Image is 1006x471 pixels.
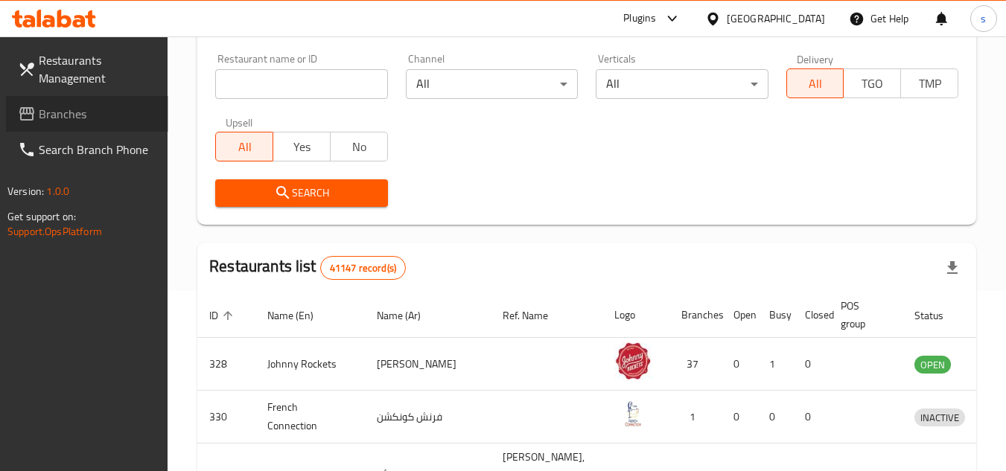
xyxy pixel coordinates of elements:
span: Branches [39,105,156,123]
input: Search for restaurant name or ID.. [215,69,387,99]
label: Upsell [226,117,253,127]
img: French Connection [614,395,652,432]
span: TMP [907,73,952,94]
button: All [786,68,844,98]
h2: Restaurants list [209,255,406,280]
button: TGO [843,68,901,98]
th: Closed [793,292,829,338]
td: 330 [197,391,255,443]
th: Busy [757,292,793,338]
td: 328 [197,338,255,391]
div: All [596,69,768,99]
td: 0 [722,338,757,391]
td: 0 [793,338,829,391]
div: [GEOGRAPHIC_DATA] [727,10,825,27]
span: Name (Ar) [377,307,440,324]
th: Logo [602,292,669,338]
th: Open [722,292,757,338]
h2: Restaurant search [215,18,958,40]
button: No [330,132,388,161]
span: Name (En) [267,307,333,324]
span: Version: [7,182,44,201]
a: Restaurants Management [6,42,168,96]
button: Yes [273,132,331,161]
span: 41147 record(s) [321,261,405,275]
div: Total records count [320,256,406,280]
span: All [222,136,267,158]
a: Support.OpsPlatform [7,222,102,241]
span: Restaurants Management [39,51,156,87]
span: Ref. Name [503,307,567,324]
span: INACTIVE [914,409,965,426]
span: OPEN [914,356,951,374]
td: 1 [669,391,722,443]
td: French Connection [255,391,365,443]
div: Export file [935,250,970,286]
td: [PERSON_NAME] [365,338,491,391]
button: TMP [900,68,958,98]
span: Status [914,307,963,324]
span: 1.0.0 [46,182,69,201]
span: TGO [850,73,895,94]
a: Search Branch Phone [6,132,168,167]
td: 37 [669,338,722,391]
span: Search [227,184,375,202]
div: All [406,69,578,99]
img: Johnny Rockets [614,342,652,379]
span: Yes [279,136,325,158]
div: OPEN [914,356,951,374]
button: Search [215,179,387,207]
span: No [337,136,382,158]
span: Get support on: [7,207,76,226]
a: Branches [6,96,168,132]
td: Johnny Rockets [255,338,365,391]
td: 1 [757,338,793,391]
td: 0 [722,391,757,443]
td: 0 [793,391,829,443]
label: Delivery [797,54,834,64]
td: 0 [757,391,793,443]
div: Plugins [623,10,656,28]
td: فرنش كونكشن [365,391,491,443]
span: Search Branch Phone [39,141,156,158]
th: Branches [669,292,722,338]
span: ID [209,307,238,324]
span: POS group [841,297,885,333]
span: All [793,73,838,94]
button: All [215,132,273,161]
div: INACTIVE [914,408,965,426]
span: s [981,10,986,27]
